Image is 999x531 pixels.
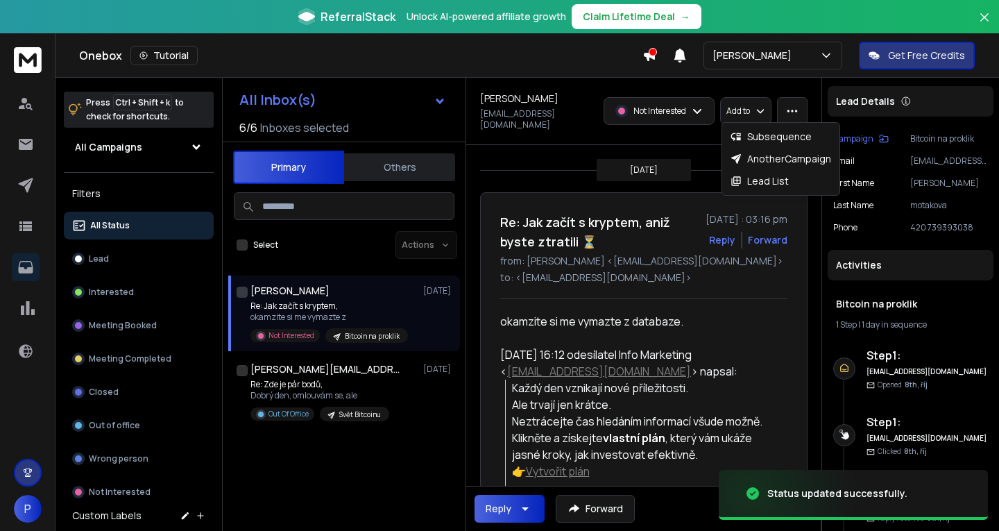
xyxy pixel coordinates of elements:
div: [DATE] 16:12 odesílatel Info Marketing < > napsal: [500,346,776,380]
h6: Step 1 : [866,347,988,364]
p: Re: Jak začít s kryptem, [250,301,408,312]
p: Campaign [833,133,873,144]
h6: Step 1 : [866,414,988,430]
p: Out Of Office [268,409,309,419]
h1: All Campaigns [75,140,142,154]
h1: [PERSON_NAME] [250,284,330,298]
p: Get Free Credits [888,49,965,62]
p: Bitcoin na proklik [910,133,988,144]
button: Forward [556,495,635,523]
span: ReferralStack [321,8,395,25]
h1: [PERSON_NAME] [480,92,558,106]
span: 1 day in sequence [862,319,927,330]
p: Lead [89,253,109,264]
div: Onebox [79,46,642,65]
p: [DATE] [630,165,658,176]
div: Každý den vznikají nové příležitosti. [512,380,776,396]
p: Press to check for shortcuts. [86,96,184,124]
a: Vytvořit plán [526,464,590,479]
p: Unlock AI-powered affiliate growth [407,10,566,24]
h3: Custom Labels [72,509,142,523]
p: Meeting Completed [89,353,171,364]
p: Re: Zde je pár bodů, [250,379,389,390]
p: All Status [90,220,130,231]
button: Reply [709,233,735,247]
p: [EMAIL_ADDRESS][DOMAIN_NAME] [480,108,595,130]
div: Subsequence [731,130,812,144]
p: [DATE] [423,285,454,296]
p: Not Interested [633,106,686,117]
p: Clicked [878,446,927,457]
div: Neztrácejte čas hledáním informací všude možně. [512,413,776,430]
h1: All Inbox(s) [239,93,316,107]
div: | [836,319,985,330]
h3: Inboxes selected [260,119,349,136]
label: Select [253,239,278,251]
span: 8th, říj [905,380,928,389]
div: 👉 [512,463,776,480]
p: Out of office [89,420,140,431]
div: Ale trvají jen krátce. [512,396,776,413]
p: First Name [833,178,874,189]
p: Lead Details [836,94,895,108]
p: Email [833,155,855,167]
p: Dobrý den, omlouvám se, ale [250,390,389,401]
button: Claim Lifetime Deal [572,4,701,29]
div: Klikněte a získejte , který vám ukáže jasné kroky, jak investovat efektivně. [512,430,776,463]
p: Svět Bitcoinu [339,410,381,420]
p: Last Name [833,200,873,211]
p: from: [PERSON_NAME] <[EMAIL_ADDRESS][DOMAIN_NAME]> [500,254,787,268]
p: Opened [878,380,928,390]
p: Wrong person [89,453,148,464]
p: Add to [726,106,750,117]
div: Lead List [731,174,789,188]
button: Close banner [975,8,993,42]
a: [EMAIL_ADDRESS][DOMAIN_NAME] [507,364,691,379]
p: [DATE] [423,364,454,375]
button: Tutorial [130,46,198,65]
div: Reply [486,502,511,516]
button: Primary [233,151,344,184]
div: Forward [748,233,787,247]
h1: [PERSON_NAME][EMAIL_ADDRESS][PERSON_NAME][DOMAIN_NAME] [250,362,403,376]
h1: Bitcoin na proklik [836,297,985,311]
h1: Re: Jak začít s kryptem, aniž byste ztratili ⏳ [500,212,697,251]
p: Meeting Booked [89,320,157,331]
p: 420 739393038 [910,222,988,233]
p: motakova [910,200,988,211]
span: 6 / 6 [239,119,257,136]
span: 8th, říj [904,446,927,456]
div: Another Campaign [731,152,831,166]
p: Closed [89,387,119,398]
span: P [14,495,42,523]
strong: vlastní plán [603,430,665,446]
div: okamzite si me vymazte z databaze. [500,313,776,330]
span: → [681,10,690,24]
p: okamzite si me vymazte z [250,312,408,323]
p: to: <[EMAIL_ADDRESS][DOMAIN_NAME]> [500,271,787,285]
p: Bitcoin na proklik [345,331,400,342]
span: 1 Step [836,319,857,330]
h3: Filters [64,184,214,203]
p: Interested [89,287,134,298]
p: Not Interested [268,330,314,341]
p: [PERSON_NAME] [910,178,988,189]
p: [EMAIL_ADDRESS][DOMAIN_NAME] [910,155,988,167]
p: Phone [833,222,857,233]
p: Not Interested [89,487,151,498]
h6: [EMAIL_ADDRESS][DOMAIN_NAME] [866,366,988,377]
span: Ctrl + Shift + k [113,94,172,110]
h6: [EMAIL_ADDRESS][DOMAIN_NAME] [866,433,988,444]
button: Others [344,152,455,183]
div: Activities [828,250,993,280]
p: [DATE] : 03:16 pm [706,212,787,226]
p: [PERSON_NAME] [712,49,797,62]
